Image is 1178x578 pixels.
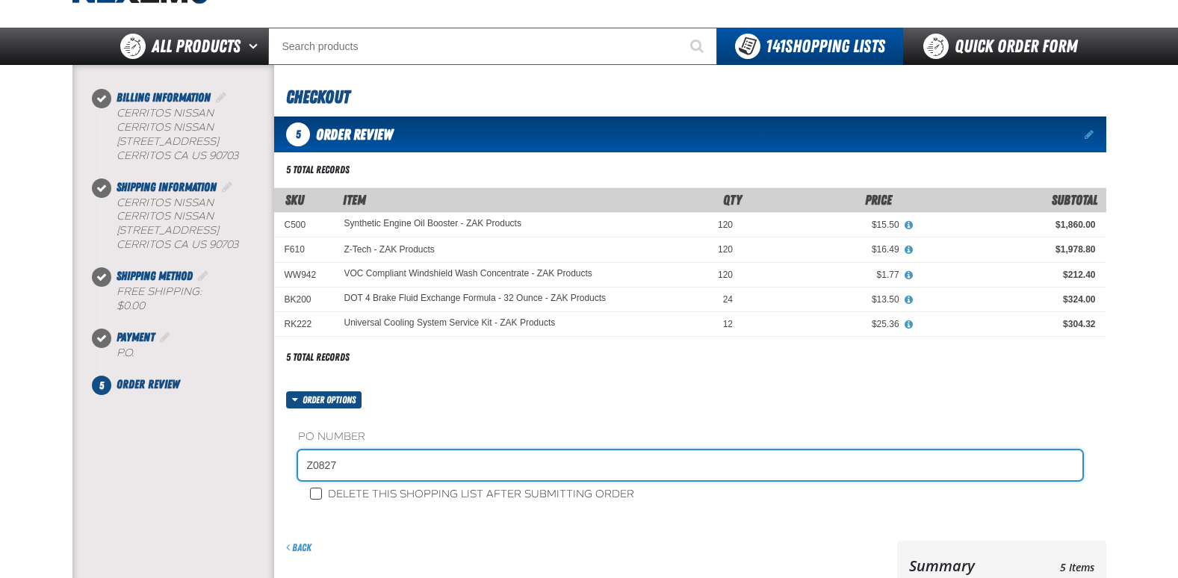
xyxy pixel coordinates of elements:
button: View All Prices for Universal Cooling System Service Kit - ZAK Products [899,318,919,332]
span: 120 [718,244,733,255]
span: Payment [117,330,155,344]
span: CA [173,238,188,251]
a: DOT 4 Brake Fluid Exchange Formula - 32 Ounce - ZAK Products [344,293,607,304]
li: Payment. Step 4 of 5. Completed [102,329,274,376]
b: Cerritos Nissan [117,196,214,209]
b: Cerritos Nissan [117,107,214,119]
div: $304.32 [920,318,1096,330]
input: Search [268,28,717,65]
span: Cerritos Nissan [117,121,214,134]
a: Back [286,541,311,553]
span: Price [865,192,892,208]
button: View All Prices for VOC Compliant Windshield Wash Concentrate - ZAK Products [899,269,919,282]
td: WW942 [274,262,334,287]
div: $1,978.80 [920,243,1096,255]
span: Order options [303,391,362,408]
td: BK200 [274,287,334,311]
strong: 141 [766,36,785,57]
bdo: 90703 [209,149,238,162]
span: 24 [723,294,733,305]
span: Billing Information [117,90,211,105]
a: Z-Tech - ZAK Products [344,244,435,255]
button: View All Prices for Z-Tech - ZAK Products [899,243,919,257]
li: Shipping Information. Step 2 of 5. Completed [102,178,274,268]
span: Order Review [316,125,393,143]
div: 5 total records [286,163,350,177]
div: $324.00 [920,293,1096,305]
span: Item [343,192,366,208]
span: US [191,149,206,162]
span: [STREET_ADDRESS] [117,135,219,148]
span: All Products [152,33,241,60]
span: Cerritos Nissan [117,210,214,223]
td: RK222 [274,312,334,337]
div: 5 total records [286,350,350,364]
div: $25.36 [754,318,899,330]
a: Edit Shipping Method [196,269,211,283]
button: View All Prices for DOT 4 Brake Fluid Exchange Formula - 32 Ounce - ZAK Products [899,293,919,307]
button: Open All Products pages [244,28,268,65]
a: VOC Compliant Windshield Wash Concentrate - ZAK Products [344,269,592,279]
span: Shipping Method [117,269,193,283]
nav: Checkout steps. Current step is Order Review. Step 5 of 5 [90,89,274,394]
td: C500 [274,213,334,237]
button: You have 141 Shopping Lists. Open to view details [717,28,903,65]
span: 5 [92,376,111,395]
li: Shipping Method. Step 3 of 5. Completed [102,267,274,329]
a: Quick Order Form [903,28,1106,65]
a: Edit Shipping Information [220,180,235,194]
button: View All Prices for Synthetic Engine Oil Booster - ZAK Products [899,219,919,232]
a: Synthetic Engine Oil Booster - ZAK Products [344,219,521,229]
div: P.O. [117,347,274,361]
a: SKU [285,192,304,208]
td: F610 [274,237,334,262]
div: $1.77 [754,269,899,281]
span: Checkout [286,87,350,108]
div: $212.40 [920,269,1096,281]
span: CERRITOS [117,238,170,251]
button: Start Searching [680,28,717,65]
div: $1,860.00 [920,219,1096,231]
span: Shopping Lists [766,36,885,57]
div: $15.50 [754,219,899,231]
span: US [191,238,206,251]
div: $13.50 [754,293,899,305]
div: Free Shipping: [117,285,274,314]
span: [STREET_ADDRESS] [117,224,219,237]
li: Billing Information. Step 1 of 5. Completed [102,89,274,178]
a: Edit items [1085,129,1096,140]
a: Edit Billing Information [214,90,229,105]
button: Order options [286,391,362,408]
a: Edit Payment [158,330,173,344]
div: $16.49 [754,243,899,255]
span: Shipping Information [117,180,217,194]
span: CA [173,149,188,162]
span: Subtotal [1052,192,1097,208]
strong: $0.00 [117,299,145,312]
span: Order Review [117,377,179,391]
span: CERRITOS [117,149,170,162]
li: Order Review. Step 5 of 5. Not Completed [102,376,274,394]
label: PO Number [298,430,1082,444]
label: Delete this shopping list after submitting order [310,488,634,502]
bdo: 90703 [209,238,238,251]
a: Universal Cooling System Service Kit - ZAK Products [344,318,556,329]
span: 12 [723,319,733,329]
input: Delete this shopping list after submitting order [310,488,322,500]
span: Qty [723,192,742,208]
span: 120 [718,270,733,280]
span: 5 [286,122,310,146]
span: 120 [718,220,733,230]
